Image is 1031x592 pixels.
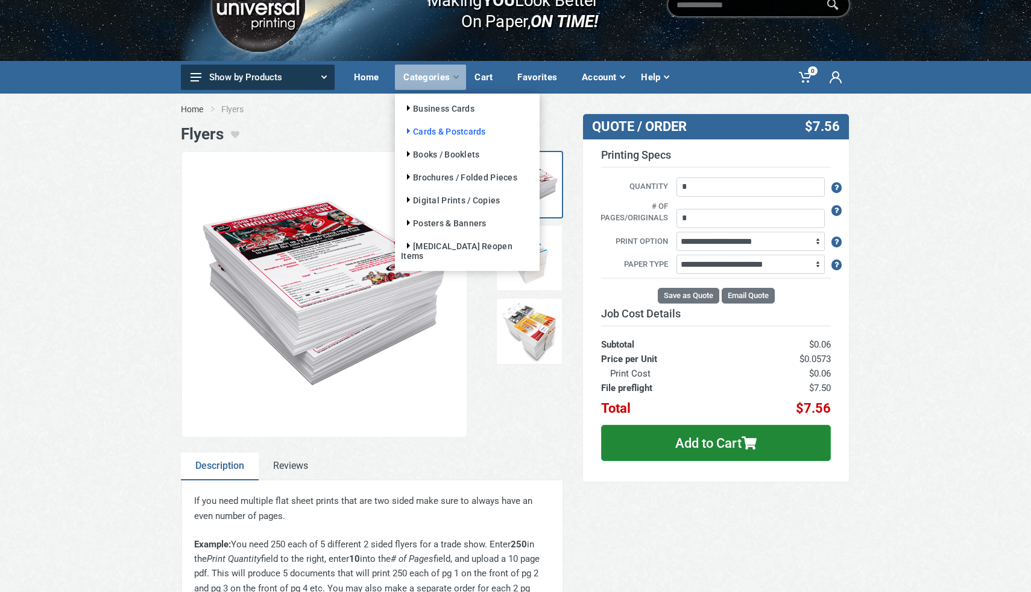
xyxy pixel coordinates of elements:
[511,539,527,550] strong: 250
[207,553,261,564] em: Print Quantity
[809,368,831,379] span: $0.06
[181,65,335,90] button: Show by Products
[401,127,486,136] a: Cards & Postcards
[632,65,676,90] div: Help
[194,164,455,425] img: Flyers
[401,104,475,113] a: Business Cards
[799,354,831,364] span: $0.0573
[500,301,560,361] img: Copies
[796,401,831,416] span: $7.56
[601,366,743,381] th: Print Cost
[401,196,500,205] a: Digital Prints / Copies
[345,65,395,90] div: Home
[601,425,831,461] button: Add to Cart
[500,228,560,288] img: Copies
[601,307,831,320] h3: Job Cost Details
[401,173,517,182] a: Brochures / Folded Pieces
[531,11,598,31] i: ON TIME!
[401,218,487,228] a: Posters & Banners
[349,553,360,564] strong: 10
[181,125,224,144] h1: Flyers
[181,103,850,115] nav: breadcrumb
[395,65,466,90] div: Categories
[601,352,743,366] th: Price per Unit
[573,65,632,90] div: Account
[194,539,231,550] strong: Example:
[805,119,840,135] span: $7.56
[221,103,262,115] li: Flyers
[401,241,512,261] a: [MEDICAL_DATA] Reopen Items
[391,553,434,564] em: # of Pages
[496,298,564,365] a: Copies
[509,61,573,94] a: Favorites
[790,61,821,94] a: 0
[601,326,743,352] th: Subtotal
[509,65,573,90] div: Favorites
[181,103,203,115] a: Home
[345,61,395,94] a: Home
[466,61,509,94] a: Cart
[809,383,831,393] span: $7.50
[466,65,509,90] div: Cart
[601,381,743,395] th: File preflight
[601,395,743,416] th: Total
[181,453,259,480] a: Description
[809,339,831,350] span: $0.06
[259,453,323,480] a: Reviews
[401,150,479,159] a: Books / Booklets
[658,288,719,304] button: Save as Quote
[722,288,775,304] button: Email Quote
[808,66,818,75] span: 0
